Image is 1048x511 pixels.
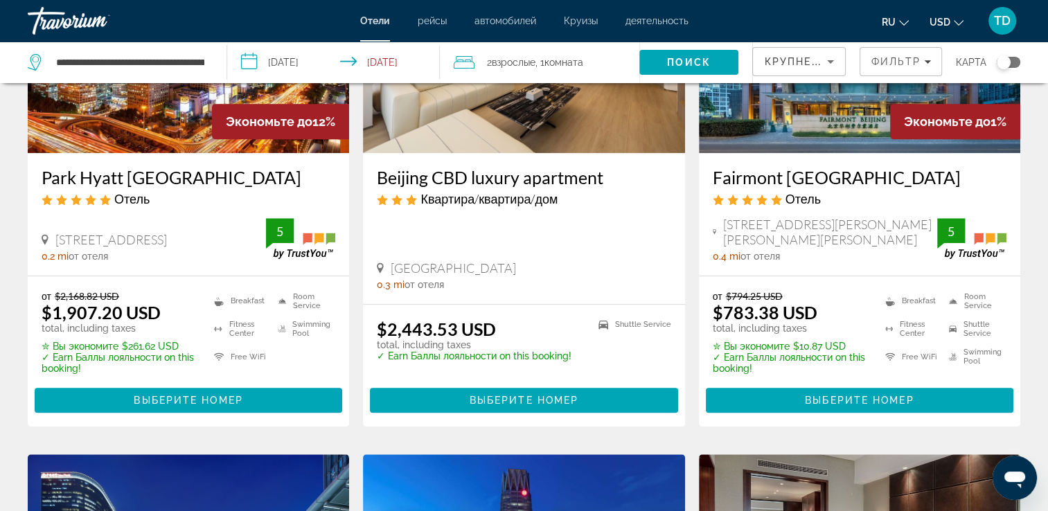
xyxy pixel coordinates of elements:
[42,302,161,323] ins: $1,907.20 USD
[272,319,336,339] li: Swimming Pool
[272,290,336,311] li: Room Service
[713,341,868,352] p: $10.87 USD
[706,391,1013,406] a: Выберите номер
[713,251,740,262] span: 0.4 mi
[723,217,937,247] span: [STREET_ADDRESS][PERSON_NAME][PERSON_NAME][PERSON_NAME]
[377,339,571,350] p: total, including taxes
[227,42,441,83] button: Select check in and out date
[993,456,1037,500] iframe: Кнопка запуска окна обмена сообщениями
[713,341,790,352] span: ✮ Вы экономите
[474,15,536,26] a: автомобилей
[726,290,783,302] del: $794.25 USD
[871,56,921,67] span: Фильтр
[42,290,51,302] span: от
[226,114,312,129] span: Экономьте до
[942,319,1006,339] li: Shuttle Service
[713,323,868,334] p: total, including taxes
[984,6,1020,35] button: User Menu
[764,53,834,70] mat-select: Sort by
[667,57,711,68] span: Поиск
[625,15,689,26] a: деятельность
[639,50,739,75] button: Search
[937,218,1006,259] img: TrustYou guest rating badge
[930,17,950,28] span: USD
[207,346,272,367] li: Free WiFi
[860,47,942,76] button: Filters
[42,341,118,352] span: ✮ Вы экономите
[35,388,342,413] button: Выберите номер
[713,352,868,374] p: ✓ Earn Баллы лояльности on this booking!
[956,53,986,72] span: карта
[55,232,167,247] span: [STREET_ADDRESS]
[391,260,516,276] span: [GEOGRAPHIC_DATA]
[377,319,496,339] ins: $2,443.53 USD
[55,52,206,73] input: Search hotel destination
[592,319,671,330] li: Shuttle Service
[764,56,932,67] span: Крупнейшие сбережения
[28,3,166,39] a: Travorium
[942,290,1006,311] li: Room Service
[42,352,197,374] p: ✓ Earn Баллы лояльности on this booking!
[706,388,1013,413] button: Выберите номер
[42,191,335,206] div: 5 star Hotel
[713,302,817,323] ins: $783.38 USD
[878,346,943,367] li: Free WiFi
[713,167,1006,188] a: Fairmont [GEOGRAPHIC_DATA]
[212,104,349,139] div: 12%
[535,53,583,72] span: , 1
[370,391,677,406] a: Выберите номер
[937,223,965,240] div: 5
[882,12,909,32] button: Change language
[713,290,722,302] span: от
[405,279,444,290] span: от отеля
[994,14,1011,28] span: TD
[418,15,447,26] a: рейсы
[440,42,639,83] button: Travelers: 2 adults, 0 children
[360,15,390,26] a: Отели
[564,15,598,26] a: Круизы
[740,251,780,262] span: от отеля
[878,290,943,311] li: Breakfast
[930,12,963,32] button: Change currency
[942,346,1006,367] li: Swimming Pool
[377,279,405,290] span: 0.3 mi
[470,395,578,406] span: Выберите номер
[207,290,272,311] li: Breakfast
[114,191,150,206] span: Отель
[377,350,571,361] p: ✓ Earn Баллы лояльности on this booking!
[55,290,119,302] del: $2,168.82 USD
[69,251,108,262] span: от отеля
[785,191,821,206] span: Отель
[890,104,1020,139] div: 1%
[207,319,272,339] li: Fitness Center
[904,114,991,129] span: Экономьте до
[35,391,342,406] a: Выберите номер
[42,323,197,334] p: total, including taxes
[420,191,558,206] span: Квартира/квартира/дом
[986,56,1020,69] button: Toggle map
[487,53,535,72] span: 2
[42,341,197,352] p: $261.62 USD
[878,319,943,339] li: Fitness Center
[805,395,914,406] span: Выберите номер
[377,167,670,188] a: Beijing CBD luxury apartment
[370,388,677,413] button: Выберите номер
[377,191,670,206] div: 3 star Apartment
[492,57,535,68] span: Взрослые
[544,57,583,68] span: Комната
[42,167,335,188] a: Park Hyatt [GEOGRAPHIC_DATA]
[134,395,242,406] span: Выберите номер
[713,191,1006,206] div: 5 star Hotel
[266,218,335,259] img: TrustYou guest rating badge
[882,17,896,28] span: ru
[266,223,294,240] div: 5
[42,251,69,262] span: 0.2 mi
